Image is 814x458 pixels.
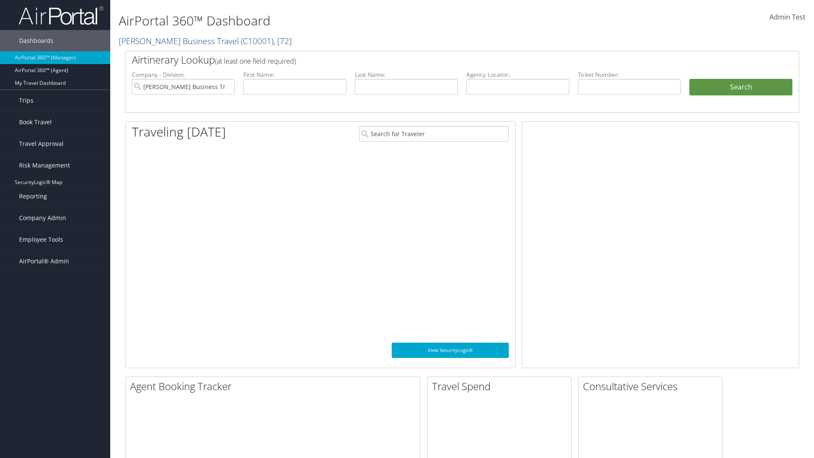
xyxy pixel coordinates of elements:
[241,35,273,47] span: ( C10001 )
[19,155,70,176] span: Risk Management
[689,79,792,96] button: Search
[130,379,420,394] h2: Agent Booking Tracker
[132,123,226,141] h1: Traveling [DATE]
[769,12,806,22] span: Admin Test
[119,12,577,30] h1: AirPortal 360™ Dashboard
[19,251,69,272] span: AirPortal® Admin
[769,4,806,31] a: Admin Test
[19,90,33,111] span: Trips
[392,343,509,358] a: View SecurityLogic®
[19,133,64,154] span: Travel Approval
[359,126,509,142] input: Search for Traveler
[132,70,235,79] label: Company - Division:
[19,30,53,51] span: Dashboards
[19,229,63,250] span: Employee Tools
[19,186,47,207] span: Reporting
[583,379,722,394] h2: Consultative Services
[132,53,736,67] h2: Airtinerary Lookup
[243,70,346,79] label: First Name:
[432,379,571,394] h2: Travel Spend
[19,6,103,25] img: airportal-logo.png
[355,70,458,79] label: Last Name:
[466,70,569,79] label: Agency Locator:
[578,70,681,79] label: Ticket Number:
[19,207,66,229] span: Company Admin
[215,56,296,66] span: (at least one field required)
[119,35,292,47] a: [PERSON_NAME] Business Travel
[19,112,52,133] span: Book Travel
[273,35,292,47] span: , [ 72 ]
